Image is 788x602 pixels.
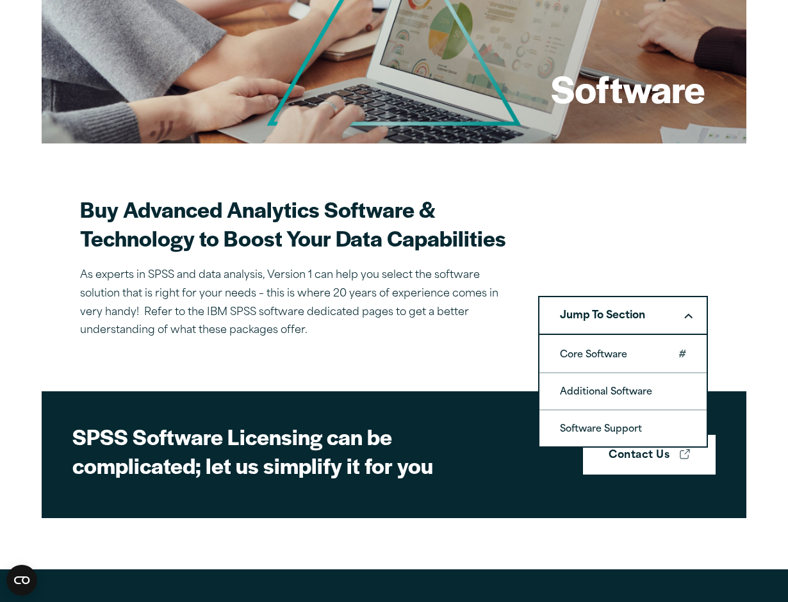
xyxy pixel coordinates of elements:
h2: SPSS Software Licensing can be complicated; let us simplify it for you [72,422,521,480]
h1: Software [551,63,705,113]
h2: Buy Advanced Analytics Software & Technology to Boost Your Data Capabilities [80,195,507,252]
button: Open CMP widget [6,565,37,596]
p: As experts in SPSS and data analysis, Version 1 can help you select the software solution that is... [80,266,507,340]
a: Software Support [539,411,707,446]
strong: Contact Us [609,448,669,464]
a: Additional Software [539,373,707,409]
a: Contact Us [583,435,716,475]
button: Jump To SectionDownward pointing chevron [538,296,708,336]
nav: Table of Contents [538,296,708,336]
svg: Downward pointing chevron [684,313,693,319]
a: Core Software [539,336,707,372]
ol: Jump To SectionDownward pointing chevron [538,334,708,448]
